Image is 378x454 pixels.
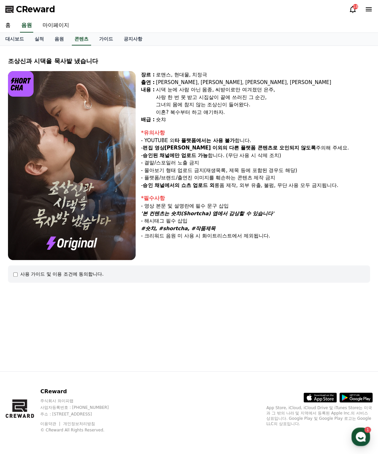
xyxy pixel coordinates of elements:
div: [PERSON_NAME], [PERSON_NAME], [PERSON_NAME], [PERSON_NAME] [156,79,370,86]
a: 설정 [86,211,128,227]
span: 홈 [21,221,25,226]
em: #숏챠, #shortcha, #작품제목 [141,226,215,231]
p: - 롱폼 제작, 외부 유출, 불펌, 무단 사용 모두 금지됩니다. [141,182,370,189]
a: 18 [349,5,357,13]
div: 조상신과 시댁을 묵사발 냈습니다 [8,56,370,66]
p: App Store, iCloud, iCloud Drive 및 iTunes Store는 미국과 그 밖의 나라 및 지역에서 등록된 Apple Inc.의 서비스 상표입니다. Goo... [266,405,373,426]
div: 시댁 눈에 사람 아닌 몸종, 씨받이로만 여겨졌던 은주, [156,86,370,94]
p: - YOUTUBE 외 합니다. [141,137,370,144]
p: 사업자등록번호 : [PHONE_NUMBER] [40,405,121,410]
a: 홈 [2,211,44,227]
span: 1 [67,210,70,216]
a: 1대화 [44,211,86,227]
strong: 승인된 채널에만 업로드 가능 [143,152,208,158]
div: 이혼? 복수부터 하고 얘기하자. [156,109,370,116]
div: 내용 : [141,86,155,116]
div: 숏챠 [156,116,370,124]
a: 개인정보처리방침 [63,421,95,426]
em: '본 컨텐츠는 숏챠(Shortcha) 앱에서 감상할 수 있습니다' [141,211,274,217]
span: CReward [16,4,55,15]
p: - 해시태그 필수 삽입 [141,217,370,225]
div: 출연 : [141,79,155,86]
strong: 타 플랫폼에서는 사용 불가 [175,137,235,143]
a: 음원 [20,19,33,33]
strong: 편집 영상[PERSON_NAME] 이외의 [143,145,227,151]
p: - 플랫폼/브랜드/출연진 이미지를 훼손하는 콘텐츠 제작 금지 [141,174,370,182]
a: 콘텐츠 [72,33,91,45]
a: 실적 [29,33,49,45]
a: 마이페이지 [37,19,74,33]
div: 사용 가이드 및 이용 조건에 동의합니다. [20,271,104,277]
p: - 결말/스포일러 노출 금지 [141,159,370,167]
a: 가이드 [94,33,118,45]
span: 설정 [103,221,111,226]
p: 주소 : [STREET_ADDRESS] [40,411,121,417]
p: - 합니다. (무단 사용 시 삭제 조치) [141,152,370,159]
div: *유의사항 [141,129,370,137]
p: - 주의해 주세요. [141,144,370,152]
a: 이용약관 [40,421,61,426]
strong: 승인 채널에서의 쇼츠 업로드 외 [143,182,214,188]
p: - 몰아보기 형태 업로드 금지(재생목록, 제목 등에 포함된 경우도 해당) [141,167,370,174]
a: 음원 [49,33,69,45]
a: 공지사항 [118,33,148,45]
div: 로맨스, 현대물, 치정극 [156,71,370,79]
p: - 영상 본문 및 설명란에 필수 문구 삽입 [141,202,370,210]
a: CReward [5,4,55,15]
div: *필수사항 [141,194,370,202]
p: 주식회사 와이피랩 [40,398,121,404]
p: CReward [40,388,121,396]
div: 사랑 한 번 못 받고 시집살이 끝에 쓰러진 그 순간, [156,94,370,101]
div: 장르 : [141,71,155,79]
span: 대화 [61,221,69,226]
img: logo [8,71,34,97]
div: 18 [353,4,358,9]
p: © CReward All Rights Reserved. [40,427,121,433]
strong: 다른 플랫폼 콘텐츠로 오인되지 않도록 [229,145,316,151]
img: video [8,71,136,260]
div: 그녀의 몸에 참지 않는 조상신이 들어왔다. [156,101,370,109]
p: - 크리워드 음원 미 사용 시 화이트리스트에서 제외됩니다. [141,232,370,240]
div: 배급 : [141,116,155,124]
